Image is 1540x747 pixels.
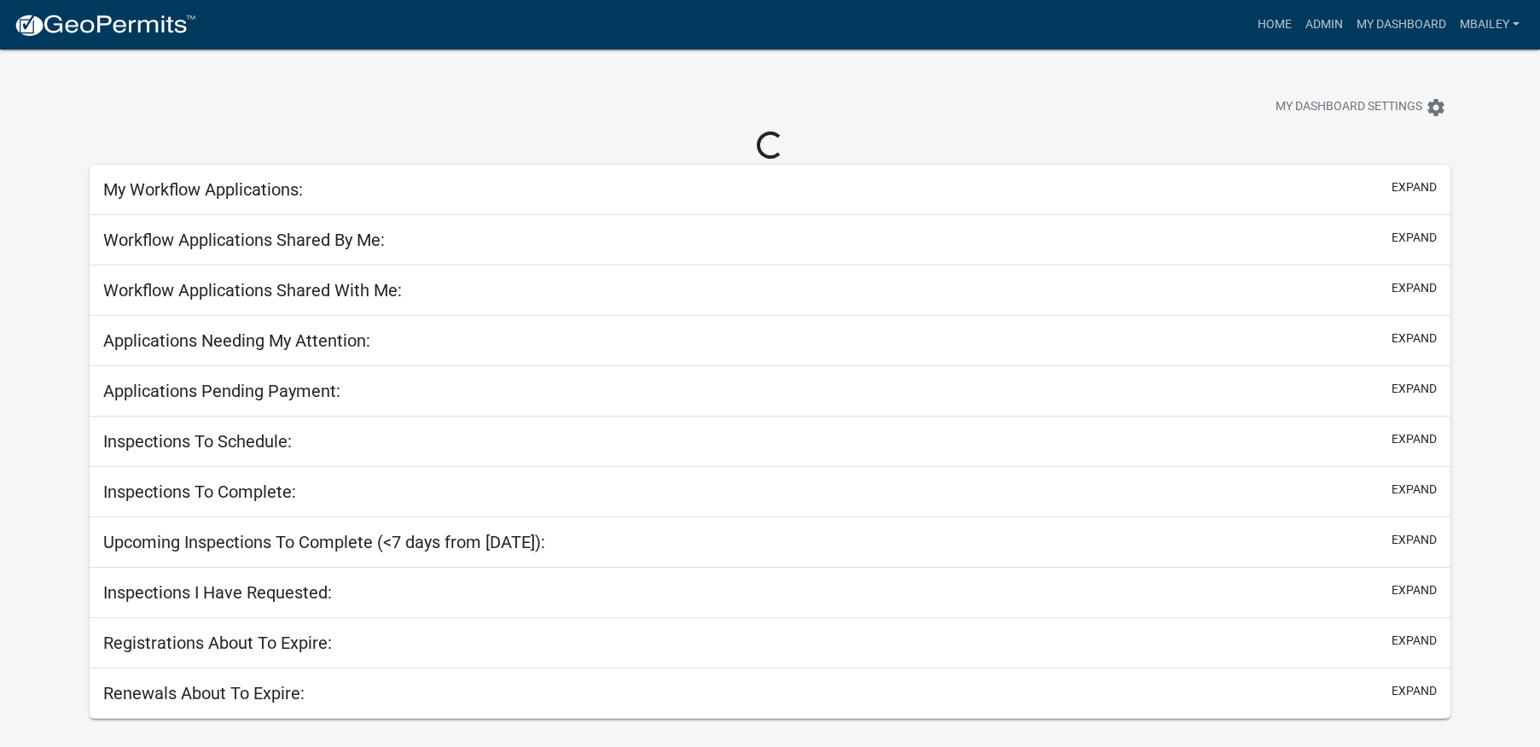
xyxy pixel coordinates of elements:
[103,532,545,552] h5: Upcoming Inspections To Complete (<7 days from [DATE]):
[1392,531,1437,549] button: expand
[103,381,340,401] h5: Applications Pending Payment:
[103,179,303,200] h5: My Workflow Applications:
[1276,97,1422,118] span: My Dashboard Settings
[103,481,296,502] h5: Inspections To Complete:
[1392,229,1437,247] button: expand
[1299,9,1350,41] a: Admin
[1392,178,1437,196] button: expand
[103,582,332,603] h5: Inspections I Have Requested:
[1392,632,1437,650] button: expand
[103,683,305,703] h5: Renewals About To Expire:
[103,431,292,452] h5: Inspections To Schedule:
[1392,581,1437,599] button: expand
[1426,97,1446,118] i: settings
[103,330,370,351] h5: Applications Needing My Attention:
[103,633,332,653] h5: Registrations About To Expire:
[1392,380,1437,398] button: expand
[1392,430,1437,448] button: expand
[1350,9,1453,41] a: My Dashboard
[1392,682,1437,700] button: expand
[103,230,385,250] h5: Workflow Applications Shared By Me:
[103,280,402,301] h5: Workflow Applications Shared With Me:
[1392,279,1437,297] button: expand
[1392,330,1437,347] button: expand
[1251,9,1299,41] a: Home
[1453,9,1526,41] a: mbailey
[1262,90,1460,124] button: My Dashboard Settingssettings
[1392,481,1437,499] button: expand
